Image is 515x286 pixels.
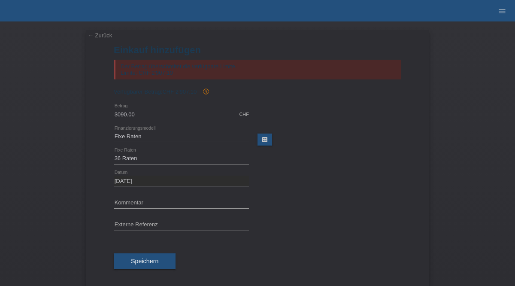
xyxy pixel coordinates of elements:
[494,8,511,13] a: menu
[239,112,249,117] div: CHF
[498,7,506,15] i: menu
[114,88,401,95] div: Verfügbarer Betrag:
[257,134,272,146] a: calculate
[261,136,268,143] i: calculate
[114,60,401,79] div: Der Betrag überschreitet die verfügbare Limite. Limite: CHF 2'907.10
[88,32,112,39] a: ← Zurück
[162,88,197,95] span: CHF 2'907.10
[198,88,209,95] span: Seit der Autorisierung wurde ein Einkauf hinzugefügt, welcher eine zukünftige Autorisierung und d...
[114,253,176,270] button: Speichern
[203,88,209,95] i: history_toggle_off
[114,45,401,55] h1: Einkauf hinzufügen
[131,258,158,265] span: Speichern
